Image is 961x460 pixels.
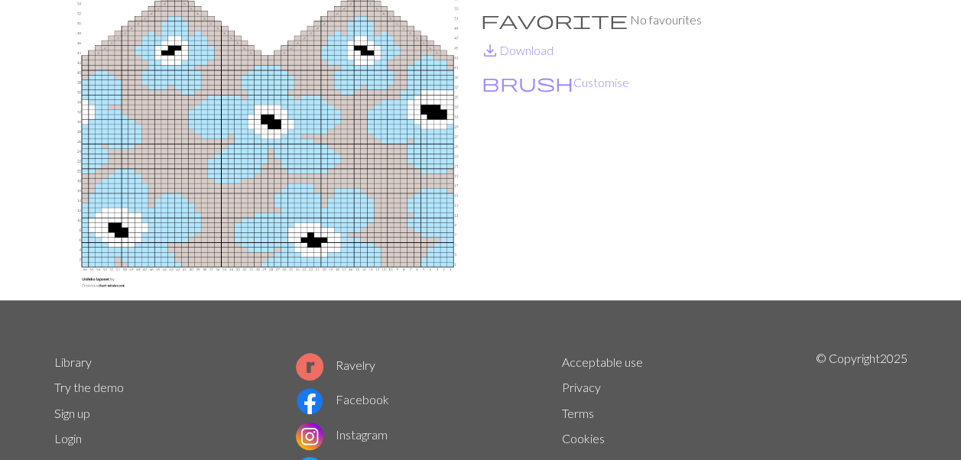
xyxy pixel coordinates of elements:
[296,387,323,415] img: Facebook logo
[54,431,82,445] a: Login
[296,427,388,442] a: Instagram
[296,423,323,450] img: Instagram logo
[296,358,375,372] a: Ravelry
[481,9,628,31] span: favorite
[481,73,630,92] button: CustomiseCustomise
[54,355,92,369] a: Library
[481,41,499,60] i: Download
[296,353,323,381] img: Ravelry logo
[562,380,601,394] a: Privacy
[481,11,907,29] p: No favourites
[296,392,389,407] a: Facebook
[481,11,628,29] i: Favourite
[482,73,573,92] i: Customise
[481,40,499,61] span: save_alt
[54,380,124,394] a: Try the demo
[562,431,605,445] a: Cookies
[481,43,554,57] a: DownloadDownload
[54,406,90,420] a: Sign up
[562,406,594,420] a: Terms
[482,72,573,93] span: brush
[562,355,643,369] a: Acceptable use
